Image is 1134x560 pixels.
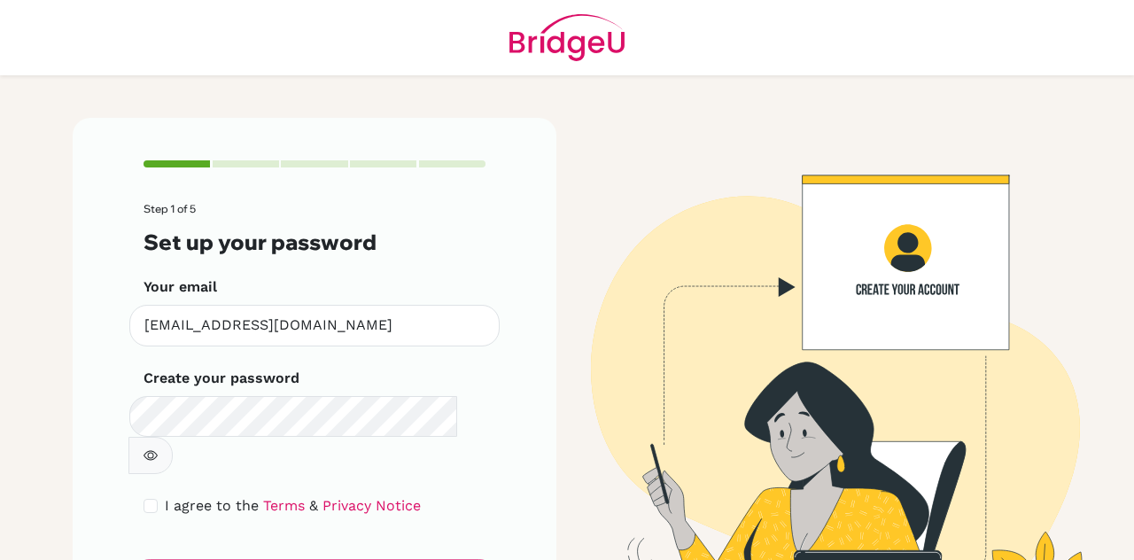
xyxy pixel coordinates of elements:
[144,202,196,215] span: Step 1 of 5
[263,497,305,514] a: Terms
[144,229,485,255] h3: Set up your password
[309,497,318,514] span: &
[322,497,421,514] a: Privacy Notice
[144,368,299,389] label: Create your password
[165,497,259,514] span: I agree to the
[144,276,217,298] label: Your email
[129,305,500,346] input: Insert your email*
